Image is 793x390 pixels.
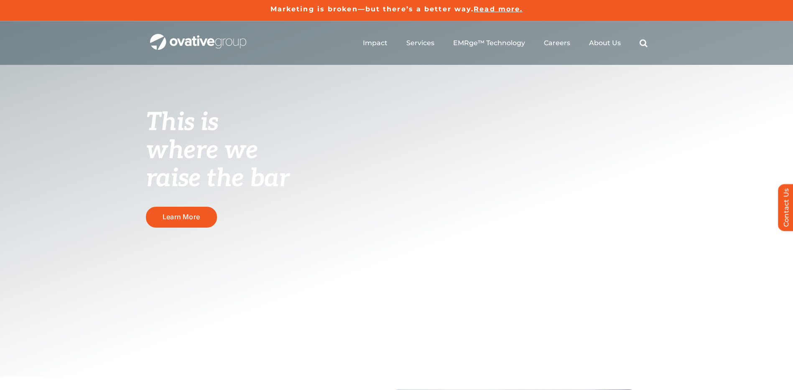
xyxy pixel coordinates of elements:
span: Learn More [163,213,200,221]
a: Read more. [474,5,523,13]
a: Impact [363,39,388,47]
a: OG_Full_horizontal_WHT [150,33,246,41]
a: Marketing is broken—but there’s a better way. [270,5,474,13]
nav: Menu [363,30,648,56]
a: Learn More [146,207,217,227]
a: Careers [544,39,570,47]
span: This is [146,108,219,138]
a: Search [640,39,648,47]
a: About Us [589,39,621,47]
a: Services [406,39,434,47]
span: where we raise the bar [146,136,289,194]
a: EMRge™ Technology [453,39,525,47]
